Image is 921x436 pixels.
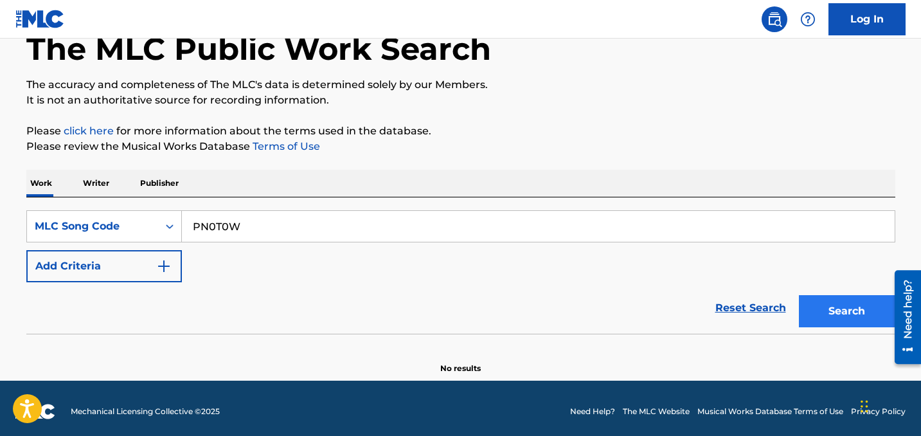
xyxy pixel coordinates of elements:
p: Please review the Musical Works Database [26,139,895,154]
h1: The MLC Public Work Search [26,30,491,68]
img: search [767,12,782,27]
a: click here [64,125,114,137]
span: Mechanical Licensing Collective © 2025 [71,406,220,417]
p: No results [440,347,481,374]
img: 9d2ae6d4665cec9f34b9.svg [156,259,172,274]
a: Public Search [762,6,787,32]
iframe: Resource Center [885,266,921,369]
img: help [800,12,816,27]
a: Log In [828,3,906,35]
p: Please for more information about the terms used in the database. [26,123,895,139]
p: The accuracy and completeness of The MLC's data is determined solely by our Members. [26,77,895,93]
iframe: Chat Widget [857,374,921,436]
a: Reset Search [709,294,792,322]
button: Search [799,295,895,327]
a: Need Help? [570,406,615,417]
p: Work [26,170,56,197]
button: Add Criteria [26,250,182,282]
div: Drag [861,387,868,426]
a: The MLC Website [623,406,690,417]
a: Musical Works Database Terms of Use [697,406,843,417]
a: Terms of Use [250,140,320,152]
div: MLC Song Code [35,219,150,234]
form: Search Form [26,210,895,334]
img: MLC Logo [15,10,65,28]
div: Help [795,6,821,32]
a: Privacy Policy [851,406,906,417]
p: Publisher [136,170,183,197]
p: Writer [79,170,113,197]
p: It is not an authoritative source for recording information. [26,93,895,108]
